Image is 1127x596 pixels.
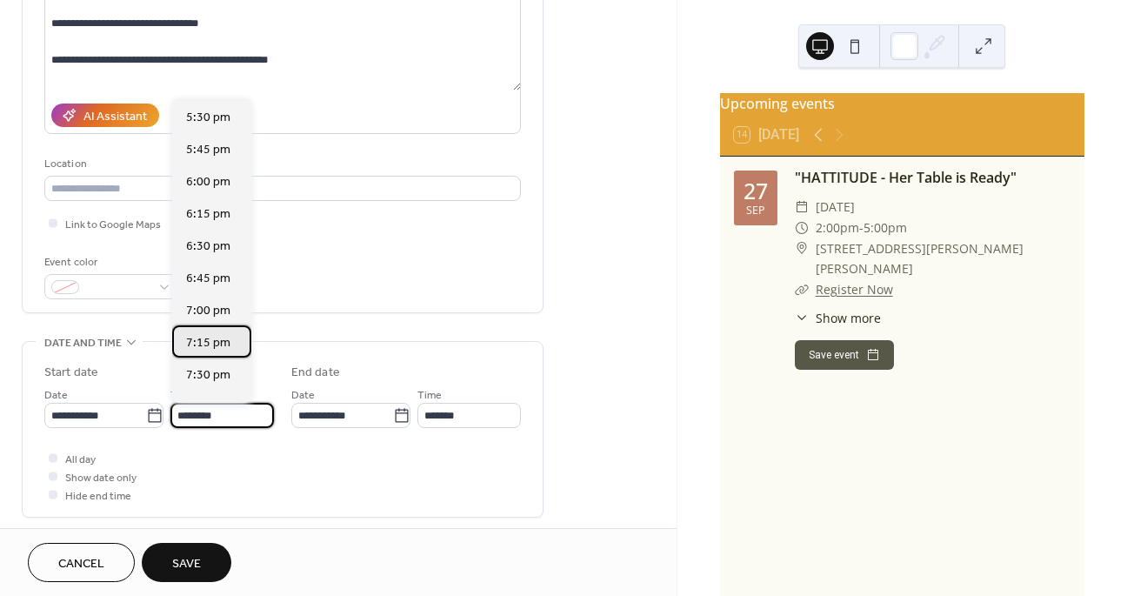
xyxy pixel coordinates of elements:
button: ​Show more [795,309,881,327]
div: Sep [746,205,765,217]
span: Cancel [58,555,104,573]
div: ​ [795,309,809,327]
div: Event color [44,253,175,271]
span: Link to Google Maps [65,216,161,234]
span: Show more [816,309,881,327]
div: ​ [795,238,809,259]
span: Time [170,386,195,405]
span: 2:00pm [816,218,859,238]
span: Time [417,386,442,405]
div: ​ [795,197,809,218]
button: AI Assistant [51,104,159,127]
div: AI Assistant [83,108,147,126]
span: 7:00 pm [186,302,230,320]
button: Cancel [28,543,135,582]
span: 6:45 pm [186,270,230,288]
a: Register Now [816,281,893,298]
span: 6:15 pm [186,205,230,224]
span: 6:30 pm [186,238,230,256]
span: Hide end time [65,487,131,506]
span: Show date only [65,469,137,487]
div: ​ [795,218,809,238]
span: 5:00pm [864,218,907,238]
a: "HATTITUDE - Her Table is Ready" [795,168,1017,187]
span: 7:45 pm [186,398,230,417]
div: Start date [44,364,98,382]
span: All day [65,451,96,469]
span: 7:30 pm [186,366,230,385]
span: Date [44,386,68,405]
span: [STREET_ADDRESS][PERSON_NAME][PERSON_NAME] [816,238,1070,280]
button: Save event [795,340,894,370]
div: End date [291,364,340,382]
button: Save [142,543,231,582]
span: 5:30 pm [186,109,230,127]
span: 5:45 pm [186,141,230,159]
div: 27 [744,180,768,202]
span: 6:00 pm [186,173,230,191]
div: ​ [795,279,809,300]
div: Location [44,155,517,173]
span: Date and time [44,334,122,352]
div: Upcoming events [720,93,1084,114]
span: Save [172,555,201,573]
span: - [859,218,864,238]
span: Date [291,386,315,405]
span: [DATE] [816,197,855,218]
span: 7:15 pm [186,334,230,352]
